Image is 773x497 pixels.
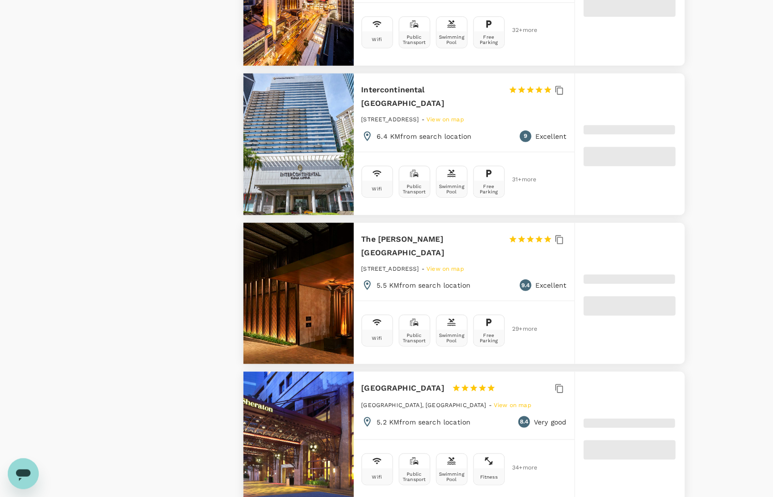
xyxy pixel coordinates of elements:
span: View on map [494,402,531,409]
a: View on map [426,115,464,123]
div: Wifi [372,474,382,480]
h6: The [PERSON_NAME][GEOGRAPHIC_DATA] [362,233,501,260]
div: Swimming Pool [439,184,465,194]
span: 8.4 [520,417,529,427]
div: Free Parking [476,333,502,343]
p: Excellent [535,132,566,141]
h6: Intercontinental [GEOGRAPHIC_DATA] [362,83,501,110]
a: View on map [426,264,464,272]
div: Free Parking [476,34,502,45]
div: Swimming Pool [439,333,465,343]
div: Wifi [372,336,382,341]
h6: [GEOGRAPHIC_DATA] [362,381,445,395]
span: 9 [524,132,528,141]
p: 6.4 KM from search location [377,132,472,141]
span: [GEOGRAPHIC_DATA], [GEOGRAPHIC_DATA] [362,402,486,409]
span: 34 + more [513,465,527,471]
p: Excellent [535,280,566,290]
span: 29 + more [513,326,527,332]
a: View on map [494,401,531,409]
span: - [422,265,426,272]
div: Public Transport [401,471,428,482]
span: [STREET_ADDRESS] [362,116,419,123]
div: Wifi [372,37,382,42]
div: Free Parking [476,184,502,194]
p: 5.5 KM from search location [377,280,471,290]
div: Public Transport [401,34,428,45]
div: Public Transport [401,333,428,343]
span: View on map [426,116,464,123]
p: 5.2 KM from search location [377,417,471,427]
span: 32 + more [513,27,527,33]
span: - [422,116,426,123]
div: Fitness [480,474,498,480]
span: 31 + more [513,176,527,183]
span: [STREET_ADDRESS] [362,265,419,272]
div: Swimming Pool [439,471,465,482]
div: Public Transport [401,184,428,194]
span: - [489,402,494,409]
span: 9.4 [521,281,530,291]
p: Very good [534,417,566,427]
iframe: Button to launch messaging window [8,458,39,489]
div: Wifi [372,186,382,191]
div: Swimming Pool [439,34,465,45]
span: View on map [426,265,464,272]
